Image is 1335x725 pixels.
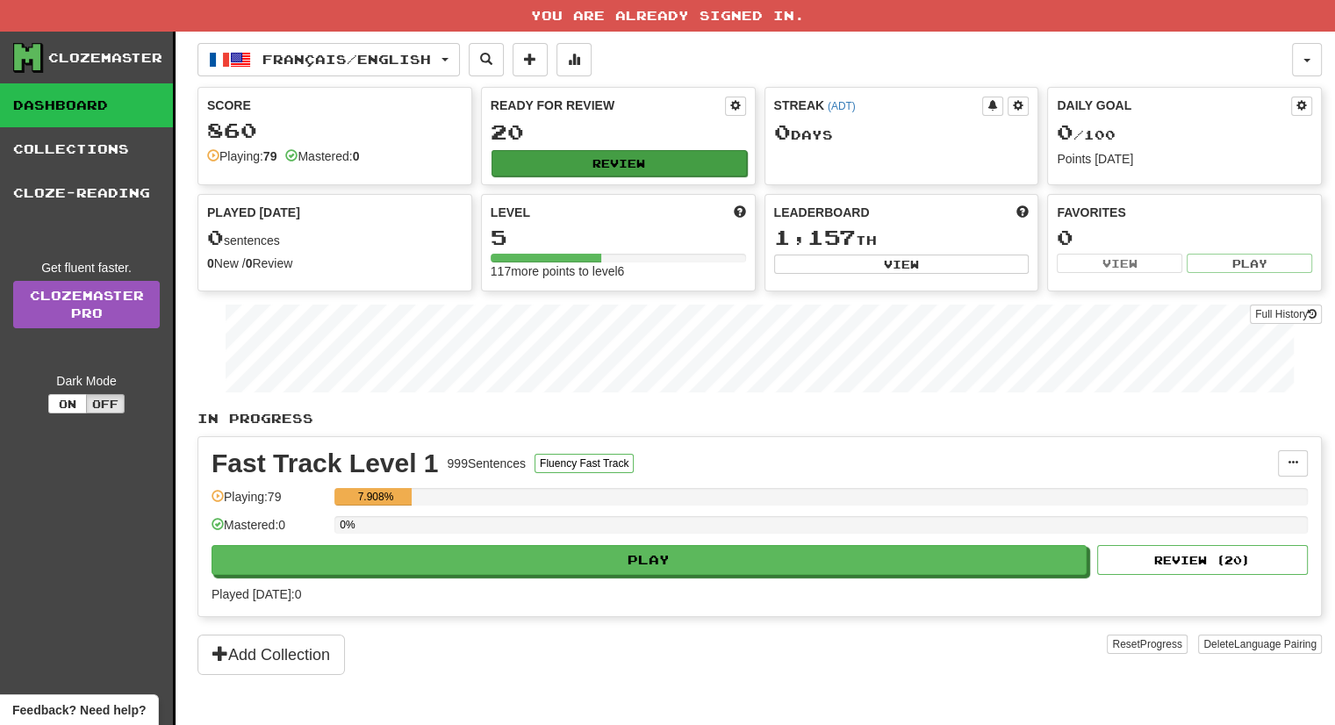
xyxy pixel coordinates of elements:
[207,204,300,221] span: Played [DATE]
[1057,226,1312,248] div: 0
[491,121,746,143] div: 20
[1057,204,1312,221] div: Favorites
[556,43,592,76] button: More stats
[12,701,146,719] span: Open feedback widget
[1250,305,1322,324] button: Full History
[535,454,634,473] button: Fluency Fast Track
[491,226,746,248] div: 5
[207,255,463,272] div: New / Review
[828,100,856,112] a: (ADT)
[207,119,463,141] div: 860
[491,204,530,221] span: Level
[734,204,746,221] span: Score more points to level up
[212,516,326,545] div: Mastered: 0
[212,488,326,517] div: Playing: 79
[1097,545,1308,575] button: Review (20)
[774,226,1030,249] div: th
[1140,638,1182,650] span: Progress
[262,52,431,67] span: Français / English
[263,149,277,163] strong: 79
[207,147,276,165] div: Playing:
[340,488,411,506] div: 7.908%
[1057,127,1116,142] span: / 100
[1198,635,1322,654] button: DeleteLanguage Pairing
[492,150,747,176] button: Review
[212,587,301,601] span: Played [DATE]: 0
[1107,635,1187,654] button: ResetProgress
[1057,119,1073,144] span: 0
[774,255,1030,274] button: View
[13,281,160,328] a: ClozemasterPro
[207,226,463,249] div: sentences
[513,43,548,76] button: Add sentence to collection
[1016,204,1029,221] span: This week in points, UTC
[197,635,345,675] button: Add Collection
[1057,254,1182,273] button: View
[491,97,725,114] div: Ready for Review
[48,49,162,67] div: Clozemaster
[774,204,870,221] span: Leaderboard
[1187,254,1312,273] button: Play
[197,410,1322,427] p: In Progress
[246,256,253,270] strong: 0
[774,225,856,249] span: 1,157
[1057,97,1291,116] div: Daily Goal
[285,147,359,165] div: Mastered:
[13,259,160,276] div: Get fluent faster.
[774,97,983,114] div: Streak
[353,149,360,163] strong: 0
[207,97,463,114] div: Score
[469,43,504,76] button: Search sentences
[1057,150,1312,168] div: Points [DATE]
[207,256,214,270] strong: 0
[207,225,224,249] span: 0
[212,450,439,477] div: Fast Track Level 1
[774,119,791,144] span: 0
[491,262,746,280] div: 117 more points to level 6
[48,394,87,413] button: On
[448,455,527,472] div: 999 Sentences
[13,372,160,390] div: Dark Mode
[774,121,1030,144] div: Day s
[212,545,1087,575] button: Play
[197,43,460,76] button: Français/English
[86,394,125,413] button: Off
[1234,638,1317,650] span: Language Pairing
